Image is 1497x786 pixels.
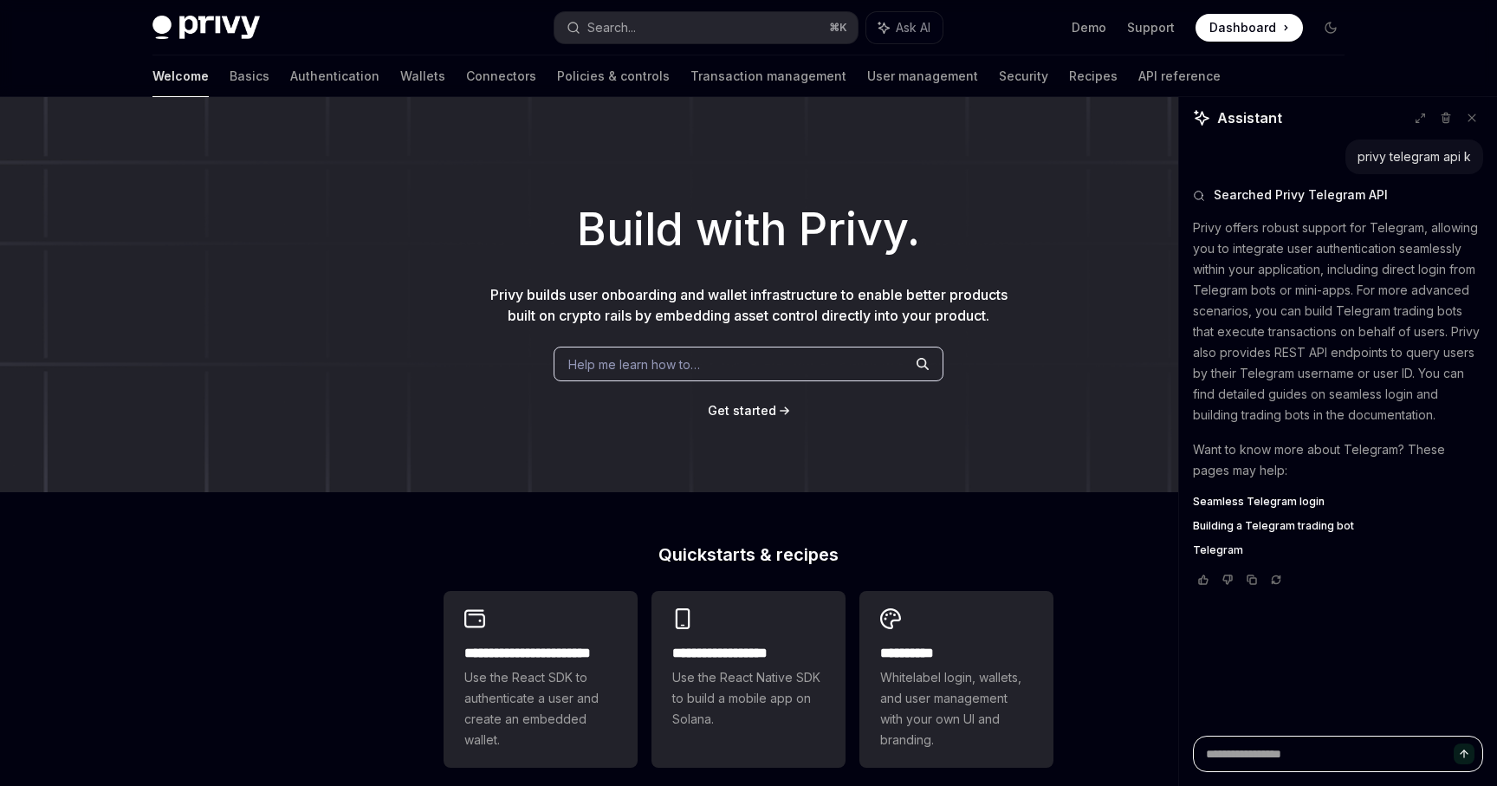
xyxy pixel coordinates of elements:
[896,19,930,36] span: Ask AI
[999,55,1048,97] a: Security
[1127,19,1175,36] a: Support
[1193,495,1325,509] span: Seamless Telegram login
[651,591,846,768] a: **** **** **** ***Use the React Native SDK to build a mobile app on Solana.
[152,16,260,40] img: dark logo
[490,286,1008,324] span: Privy builds user onboarding and wallet infrastructure to enable better products built on crypto ...
[464,667,617,750] span: Use the React SDK to authenticate a user and create an embedded wallet.
[829,21,847,35] span: ⌘ K
[557,55,670,97] a: Policies & controls
[1217,107,1282,128] span: Assistant
[1193,439,1483,481] p: Want to know more about Telegram? These pages may help:
[1209,19,1276,36] span: Dashboard
[1072,19,1106,36] a: Demo
[672,667,825,730] span: Use the React Native SDK to build a mobile app on Solana.
[28,196,1469,263] h1: Build with Privy.
[867,55,978,97] a: User management
[1069,55,1118,97] a: Recipes
[1193,218,1483,425] p: Privy offers robust support for Telegram, allowing you to integrate user authentication seamlessl...
[554,12,858,43] button: Search...⌘K
[708,403,776,418] span: Get started
[400,55,445,97] a: Wallets
[1193,186,1483,204] button: Searched Privy Telegram API
[1193,495,1483,509] a: Seamless Telegram login
[444,546,1053,563] h2: Quickstarts & recipes
[466,55,536,97] a: Connectors
[1193,543,1483,557] a: Telegram
[152,55,209,97] a: Welcome
[1193,543,1243,557] span: Telegram
[1454,744,1474,764] button: Send message
[866,12,943,43] button: Ask AI
[1317,14,1345,42] button: Toggle dark mode
[568,355,700,374] span: Help me learn how to…
[587,17,636,38] div: Search...
[708,402,776,419] a: Get started
[690,55,846,97] a: Transaction management
[1193,519,1483,533] a: Building a Telegram trading bot
[1138,55,1221,97] a: API reference
[1358,148,1471,166] div: privy telegram api k
[290,55,379,97] a: Authentication
[230,55,269,97] a: Basics
[1193,519,1354,533] span: Building a Telegram trading bot
[880,667,1033,750] span: Whitelabel login, wallets, and user management with your own UI and branding.
[1214,186,1388,204] span: Searched Privy Telegram API
[1196,14,1303,42] a: Dashboard
[859,591,1053,768] a: **** *****Whitelabel login, wallets, and user management with your own UI and branding.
